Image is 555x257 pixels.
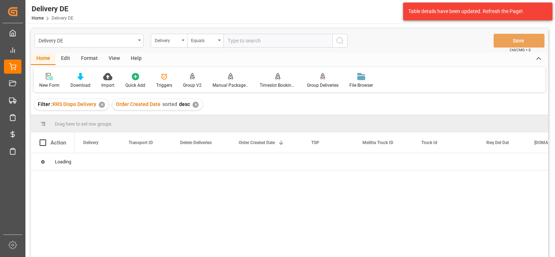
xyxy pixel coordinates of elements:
div: Group Deliveries [307,82,339,89]
span: RRS Dispo Delivery [53,101,96,107]
div: Delivery [155,36,179,44]
span: Order Created Date [116,101,161,107]
span: Loading [55,159,71,164]
button: open menu [187,34,223,48]
button: open menu [151,34,187,48]
div: Group V2 [183,82,202,89]
div: New Form [39,82,60,89]
span: Melitta Truck ID [362,140,393,145]
div: Quick Add [125,82,145,89]
div: Help [125,53,147,65]
div: ✕ [99,102,105,108]
span: desc [179,101,190,107]
div: Download [70,82,90,89]
span: Truck Id [421,140,437,145]
div: Format [76,53,103,65]
div: Triggers [156,82,172,89]
button: Save [494,34,544,48]
span: Order Created Date [239,140,275,145]
div: Edit [56,53,76,65]
a: Home [32,16,44,21]
div: Timeslot Booking Report [260,82,296,89]
div: Table details have been updated. Refresh the Page!. [408,8,542,15]
span: Ctrl/CMD + S [510,47,531,53]
span: Drag here to set row groups [55,121,112,127]
div: File Browser [349,82,373,89]
button: open menu [35,34,143,48]
div: ✕ [193,102,199,108]
span: Req Del Dat [486,140,509,145]
div: Action [50,139,66,146]
div: Manual Package TypeDetermination [212,82,249,89]
span: TSP [311,140,319,145]
div: Equals [191,36,216,44]
div: View [103,53,125,65]
input: Type to search [223,34,332,48]
span: sorted [162,101,177,107]
div: Delivery DE [39,36,135,45]
span: Transport ID [129,140,153,145]
div: Delivery DE [32,3,73,14]
button: search button [332,34,348,48]
div: Import [101,82,114,89]
div: Home [31,53,56,65]
span: Delete Deliveries [180,140,212,145]
span: Filter : [38,101,53,107]
span: Delivery [83,140,98,145]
